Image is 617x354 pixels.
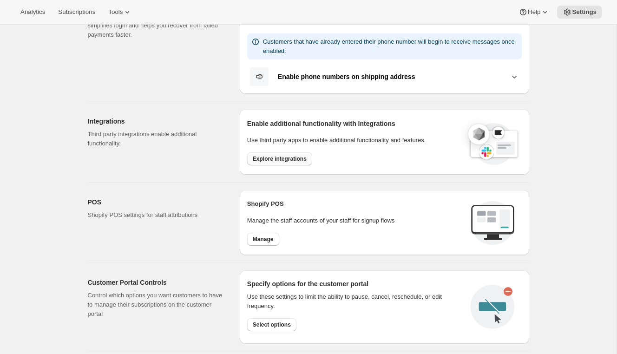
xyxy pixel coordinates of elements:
[247,136,459,145] p: Use third party apps to enable additional functionality and features.
[247,199,463,209] h2: Shopify POS
[20,8,45,16] span: Analytics
[88,197,225,207] h2: POS
[15,6,51,19] button: Analytics
[88,291,225,319] p: Control which options you want customers to have to manage their subscriptions on the customer po...
[247,119,459,128] h2: Enable additional functionality with Integrations
[103,6,138,19] button: Tools
[253,155,307,163] span: Explore integrations
[247,279,463,288] h2: Specify options for the customer portal
[247,152,312,165] button: Explore integrations
[253,321,291,328] span: Select options
[88,130,225,148] p: Third party integrations enable additional functionality.
[278,73,415,80] b: Enable phone numbers on shipping address
[88,210,225,220] p: Shopify POS settings for staff attributions
[88,278,225,287] h2: Customer Portal Controls
[247,292,463,311] div: Use these settings to limit the ability to pause, cancel, reschedule, or edit frequency.
[247,233,279,246] button: Manage
[88,117,225,126] h2: Integrations
[557,6,602,19] button: Settings
[247,67,522,86] button: Enable phone numbers on shipping address
[572,8,597,16] span: Settings
[58,8,95,16] span: Subscriptions
[513,6,555,19] button: Help
[263,37,518,56] p: Customers that have already entered their phone number will begin to receive messages once enabled.
[247,318,296,331] button: Select options
[53,6,101,19] button: Subscriptions
[108,8,123,16] span: Tools
[247,216,463,225] p: Manage the staff accounts of your staff for signup flows
[253,236,274,243] span: Manage
[528,8,540,16] span: Help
